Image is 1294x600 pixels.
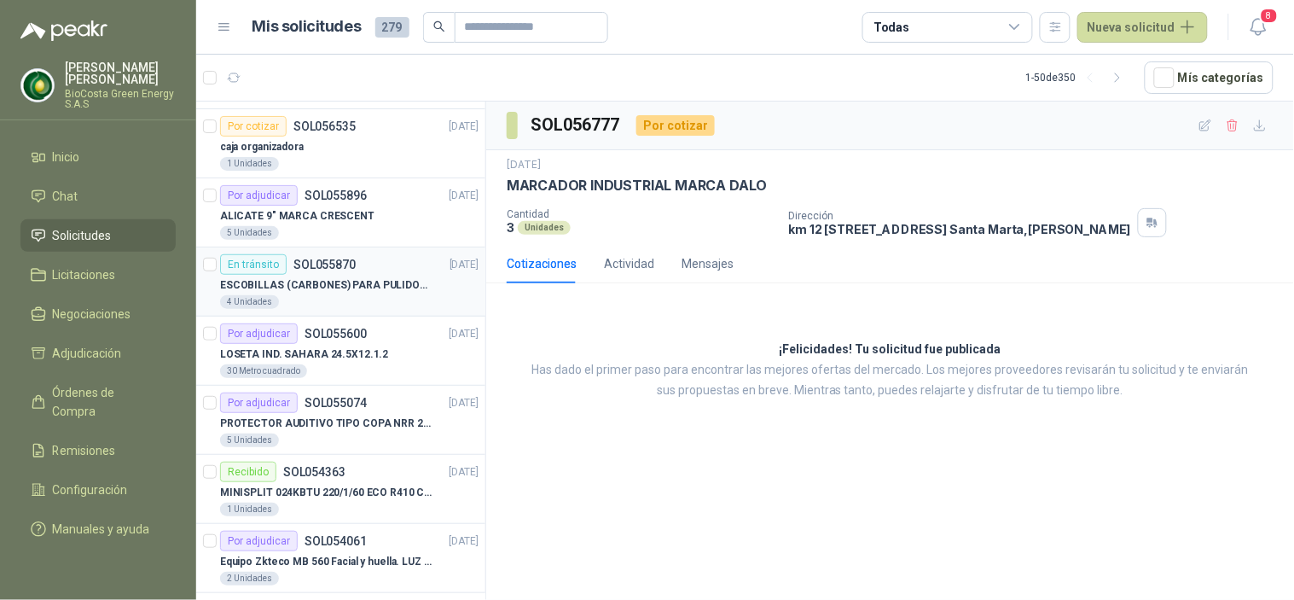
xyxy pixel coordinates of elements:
[20,20,107,41] img: Logo peakr
[507,208,775,220] p: Cantidad
[780,340,1001,360] h3: ¡Felicidades! Tu solicitud fue publicada
[21,69,54,102] img: Company Logo
[1260,8,1279,24] span: 8
[53,344,122,363] span: Adjudicación
[196,455,485,524] a: RecibidoSOL054363[DATE] MINISPLIT 024KBTU 220/1/60 ECO R410 C/FR1 Unidades
[20,474,176,506] a: Configuración
[196,317,485,386] a: Por adjudicarSOL055600[DATE] LOSETA IND. SAHARA 24.5X12.1.230 Metro cuadrado
[305,189,367,201] p: SOL055896
[220,485,432,501] p: MINISPLIT 024KBTU 220/1/60 ECO R410 C/FR
[220,554,432,570] p: Equipo Zkteco MB 560 Facial y huella. LUZ VISIBLE
[1145,61,1274,94] button: Mís categorías
[873,18,909,37] div: Todas
[789,210,1131,222] p: Dirección
[507,220,514,235] p: 3
[507,177,768,195] p: MARCADOR INDUSTRIAL MARCA DALO
[220,139,304,155] p: caja organizadora
[196,109,485,178] a: Por cotizarSOL056535[DATE] caja organizadora1 Unidades
[450,188,479,204] p: [DATE]
[682,254,734,273] div: Mensajes
[220,185,298,206] div: Por adjudicar
[20,376,176,428] a: Órdenes de Compra
[20,513,176,545] a: Manuales y ayuda
[196,386,485,455] a: Por adjudicarSOL055074[DATE] PROTECTOR AUDITIVO TIPO COPA NRR 23dB5 Unidades
[305,535,367,547] p: SOL054061
[375,17,409,38] span: 279
[220,364,307,378] div: 30 Metro cuadrado
[789,222,1131,236] p: km 12 [STREET_ADDRESS] Santa Marta , [PERSON_NAME]
[20,180,176,213] a: Chat
[53,226,112,245] span: Solicitudes
[220,157,279,171] div: 1 Unidades
[507,254,577,273] div: Cotizaciones
[531,112,623,138] h3: SOL056777
[220,503,279,516] div: 1 Unidades
[220,323,298,344] div: Por adjudicar
[636,115,715,136] div: Por cotizar
[220,416,432,432] p: PROTECTOR AUDITIVO TIPO COPA NRR 23dB
[220,531,298,551] div: Por adjudicar
[1026,64,1131,91] div: 1 - 50 de 350
[20,337,176,370] a: Adjudicación
[220,347,388,363] p: LOSETA IND. SAHARA 24.5X12.1.2
[305,397,367,409] p: SOL055074
[283,466,345,478] p: SOL054363
[53,187,78,206] span: Chat
[1077,12,1208,43] button: Nueva solicitud
[293,120,356,132] p: SOL056535
[20,298,176,330] a: Negociaciones
[220,254,287,275] div: En tránsito
[53,305,131,323] span: Negociaciones
[196,248,485,317] a: En tránsitoSOL055870[DATE] ESCOBILLAS (CARBONES) PARA PULIDORA DEWALT4 Unidades
[507,157,541,173] p: [DATE]
[196,178,485,248] a: Por adjudicarSOL055896[DATE] ALICATE 9" MARCA CRESCENT5 Unidades
[252,15,362,39] h1: Mis solicitudes
[450,119,479,135] p: [DATE]
[433,20,445,32] span: search
[220,393,298,413] div: Por adjudicar
[305,328,367,340] p: SOL055600
[220,295,279,309] div: 4 Unidades
[65,89,176,109] p: BioCosta Green Energy S.A.S
[53,520,150,539] span: Manuales y ayuda
[65,61,176,85] p: [PERSON_NAME] [PERSON_NAME]
[450,395,479,411] p: [DATE]
[518,221,571,235] div: Unidades
[20,219,176,252] a: Solicitudes
[196,524,485,593] a: Por adjudicarSOL054061[DATE] Equipo Zkteco MB 560 Facial y huella. LUZ VISIBLE2 Unidades
[220,116,287,137] div: Por cotizar
[53,481,128,499] span: Configuración
[20,434,176,467] a: Remisiones
[220,277,432,294] p: ESCOBILLAS (CARBONES) PARA PULIDORA DEWALT
[450,326,479,342] p: [DATE]
[20,141,176,173] a: Inicio
[20,259,176,291] a: Licitaciones
[220,462,276,482] div: Recibido
[53,383,160,421] span: Órdenes de Compra
[220,572,279,585] div: 2 Unidades
[220,208,374,224] p: ALICATE 9" MARCA CRESCENT
[220,226,279,240] div: 5 Unidades
[450,533,479,550] p: [DATE]
[529,360,1251,401] p: Has dado el primer paso para encontrar las mejores ofertas del mercado. Los mejores proveedores r...
[450,257,479,273] p: [DATE]
[450,464,479,481] p: [DATE]
[293,259,356,271] p: SOL055870
[604,254,654,273] div: Actividad
[220,434,279,447] div: 5 Unidades
[53,441,116,460] span: Remisiones
[53,148,80,166] span: Inicio
[1243,12,1274,43] button: 8
[53,265,116,284] span: Licitaciones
